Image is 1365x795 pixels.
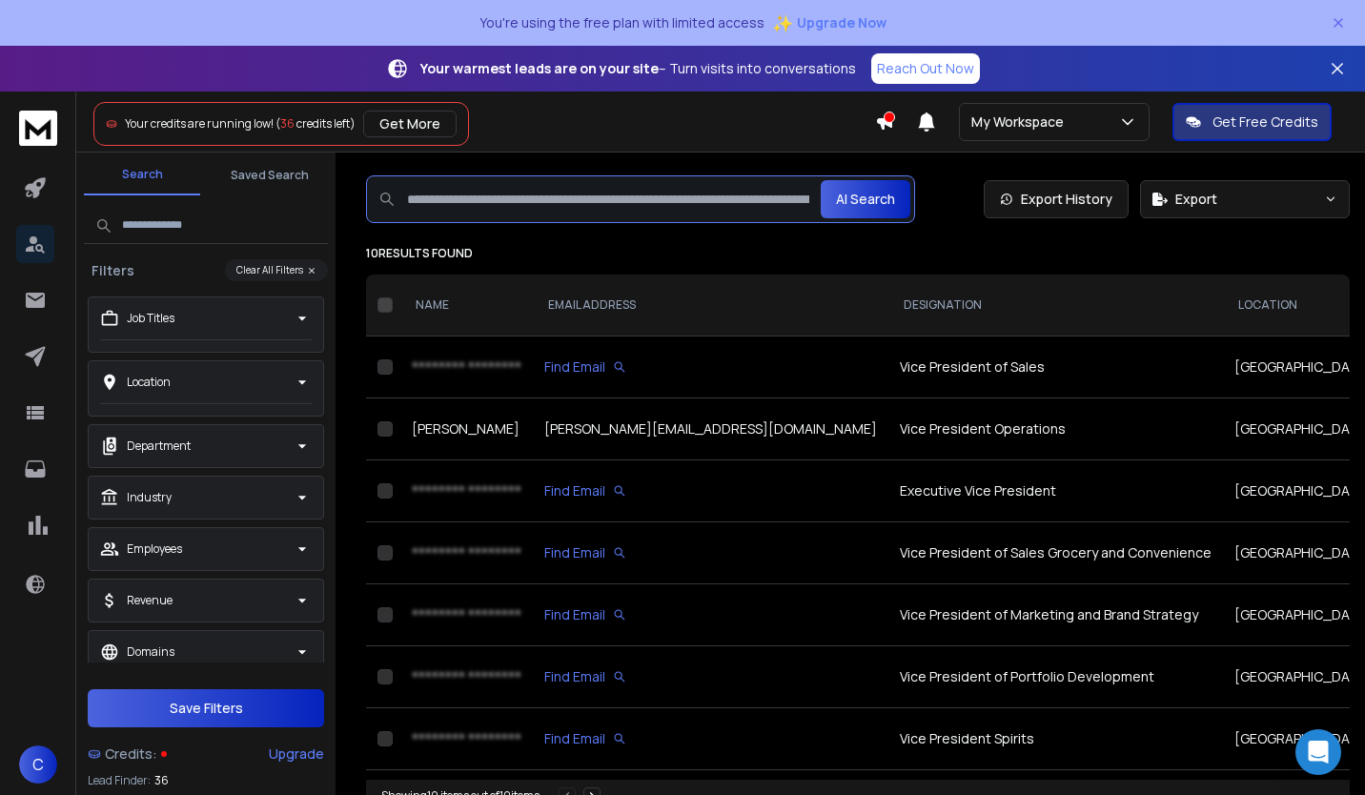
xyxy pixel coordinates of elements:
[821,180,910,218] button: AI Search
[127,644,174,660] p: Domains
[420,59,856,78] p: – Turn visits into conversations
[544,729,877,748] div: Find Email
[88,689,324,727] button: Save Filters
[888,708,1223,770] td: Vice President Spirits
[225,259,328,281] button: Clear All Filters
[127,541,182,557] p: Employees
[420,59,659,77] strong: Your warmest leads are on your site
[127,311,174,326] p: Job Titles
[19,111,57,146] img: logo
[363,111,457,137] button: Get More
[269,744,324,764] div: Upgrade
[366,246,1350,261] p: 10 results found
[888,522,1223,584] td: Vice President of Sales Grocery and Convenience
[127,375,171,390] p: Location
[888,336,1223,398] td: Vice President of Sales
[88,773,151,788] p: Lead Finder:
[772,10,793,36] span: ✨
[544,543,877,562] div: Find Email
[19,745,57,784] button: C
[84,261,142,280] h3: Filters
[544,605,877,624] div: Find Email
[400,275,533,336] th: NAME
[888,398,1223,460] td: Vice President Operations
[154,773,169,788] span: 36
[412,419,520,438] span: [PERSON_NAME]
[544,481,877,500] div: Find Email
[971,112,1071,132] p: My Workspace
[888,460,1223,522] td: Executive Vice President
[888,275,1223,336] th: DESIGNATION
[888,584,1223,646] td: Vice President of Marketing and Brand Strategy
[1175,190,1217,209] span: Export
[544,419,877,438] div: [PERSON_NAME][EMAIL_ADDRESS][DOMAIN_NAME]
[125,115,274,132] span: Your credits are running low!
[127,490,172,505] p: Industry
[871,53,980,84] a: Reach Out Now
[212,156,328,194] button: Saved Search
[533,275,888,336] th: EMAIL ADDRESS
[1172,103,1332,141] button: Get Free Credits
[544,357,877,377] div: Find Email
[84,155,200,195] button: Search
[984,180,1129,218] a: Export History
[772,4,886,42] button: ✨Upgrade Now
[280,115,295,132] span: 36
[877,59,974,78] p: Reach Out Now
[1212,112,1318,132] p: Get Free Credits
[888,646,1223,708] td: Vice President of Portfolio Development
[797,13,886,32] span: Upgrade Now
[105,744,157,764] span: Credits:
[127,438,191,454] p: Department
[479,13,764,32] p: You're using the free plan with limited access
[275,115,356,132] span: ( credits left)
[127,593,173,608] p: Revenue
[88,735,324,773] a: Credits:Upgrade
[544,667,877,686] div: Find Email
[1295,729,1341,775] div: Open Intercom Messenger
